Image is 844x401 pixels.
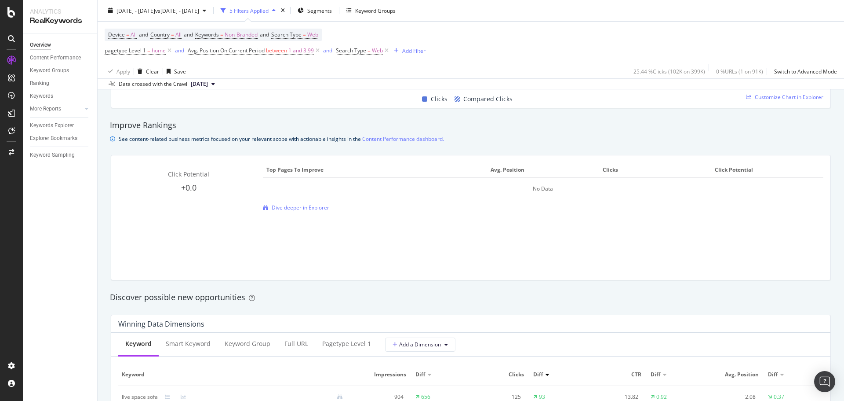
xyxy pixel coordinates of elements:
[284,339,308,348] div: Full URL
[323,46,332,55] button: and
[30,134,91,143] a: Explorer Bookmarks
[288,44,314,57] span: 1 and 3.99
[110,292,832,303] div: Discover possible new opportunities
[474,393,521,401] div: 125
[266,166,481,174] span: Top pages to improve
[105,4,210,18] button: [DATE] - [DATE]vs[DATE] - [DATE]
[656,393,667,401] div: 0.92
[30,151,91,160] a: Keyword Sampling
[146,67,159,75] div: Clear
[771,64,837,78] button: Switch to Advanced Mode
[357,393,404,401] div: 904
[603,166,706,174] span: Clicks
[357,371,407,379] span: Impressions
[187,79,218,89] button: [DATE]
[715,166,818,174] span: Click Potential
[108,31,125,38] span: Device
[30,40,51,50] div: Overview
[372,44,383,57] span: Web
[592,371,641,379] span: CTR
[166,339,211,348] div: Smart Keyword
[168,170,209,178] span: Click Potential
[431,94,447,104] span: Clicks
[385,338,455,352] button: Add a Dimension
[716,67,763,75] div: 0 % URLs ( 1 on 91K )
[110,134,832,143] div: info banner
[30,79,91,88] a: Ranking
[746,93,823,101] a: Customize Chart in Explorer
[336,47,366,54] span: Search Type
[539,393,545,401] div: 93
[390,45,426,56] button: Add Filter
[774,67,837,75] div: Switch to Advanced Mode
[355,7,396,14] div: Keyword Groups
[421,393,430,401] div: 656
[30,53,91,63] a: Content Performance
[30,7,90,16] div: Analytics
[220,31,223,38] span: =
[152,44,166,57] span: home
[174,67,186,75] div: Save
[307,29,318,41] span: Web
[463,94,513,104] span: Compared Clicks
[217,4,279,18] button: 5 Filters Applied
[163,64,186,78] button: Save
[533,371,543,379] span: Diff
[633,67,705,75] div: 25.44 % Clicks ( 102K on 399K )
[225,29,258,41] span: Non-Branded
[491,166,593,174] span: Avg. Position
[474,371,524,379] span: Clicks
[307,7,332,14] span: Segments
[150,31,170,38] span: Country
[122,371,348,379] span: Keyword
[30,53,81,63] div: Content Performance
[225,339,270,348] div: Keyword Group
[184,31,193,38] span: and
[175,47,184,54] div: and
[175,46,184,55] button: and
[415,371,425,379] span: Diff
[755,93,823,101] span: Customize Chart in Explorer
[402,47,426,54] div: Add Filter
[651,371,660,379] span: Diff
[266,47,287,54] span: between
[294,4,335,18] button: Segments
[814,371,835,392] div: Open Intercom Messenger
[119,80,187,88] div: Data crossed with the Crawl
[147,47,150,54] span: =
[322,339,371,348] div: pagetype Level 1
[30,40,91,50] a: Overview
[139,31,148,38] span: and
[105,47,146,54] span: pagetype Level 1
[116,7,155,14] span: [DATE] - [DATE]
[195,31,219,38] span: Keywords
[191,80,208,88] span: 2025 Sep. 29th
[175,29,182,41] span: All
[30,151,75,160] div: Keyword Sampling
[30,79,49,88] div: Ranking
[171,31,174,38] span: =
[323,47,332,54] div: and
[367,47,371,54] span: =
[131,29,137,41] span: All
[126,31,129,38] span: =
[118,320,204,328] div: Winning Data Dimensions
[774,393,784,401] div: 0.37
[709,393,756,401] div: 2.08
[263,204,329,211] a: Dive deeper in Explorer
[105,64,130,78] button: Apply
[30,66,91,75] a: Keyword Groups
[30,92,91,101] a: Keywords
[134,64,159,78] button: Clear
[271,31,302,38] span: Search Type
[272,204,329,211] span: Dive deeper in Explorer
[181,182,196,193] span: +0.0
[155,7,199,14] span: vs [DATE] - [DATE]
[343,4,399,18] button: Keyword Groups
[30,121,74,130] div: Keywords Explorer
[229,7,269,14] div: 5 Filters Applied
[279,6,287,15] div: times
[30,16,90,26] div: RealKeywords
[263,178,823,200] div: No Data
[125,339,152,348] div: Keyword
